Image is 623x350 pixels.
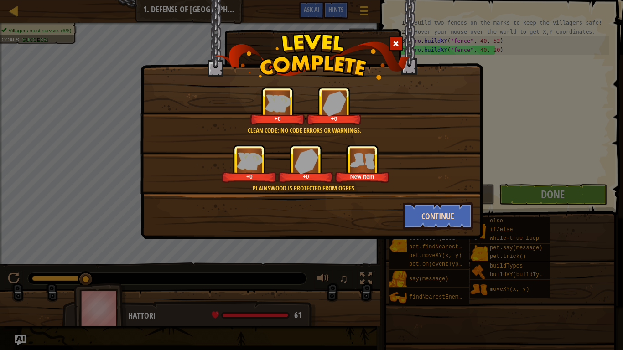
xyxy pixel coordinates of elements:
img: reward_icon_gems.png [294,149,318,174]
div: Plainswood is protected from ogres. [161,184,448,193]
div: +0 [252,115,303,122]
img: level_complete.png [214,34,410,80]
button: Continue [403,202,473,230]
div: Clean code: no code errors or warnings. [161,126,448,135]
img: portrait.png [350,149,375,174]
img: reward_icon_xp.png [237,152,262,170]
div: +0 [308,115,360,122]
div: +0 [280,173,332,180]
img: reward_icon_xp.png [265,94,291,112]
img: reward_icon_gems.png [322,91,346,116]
div: New Item [337,173,388,180]
div: +0 [223,173,275,180]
